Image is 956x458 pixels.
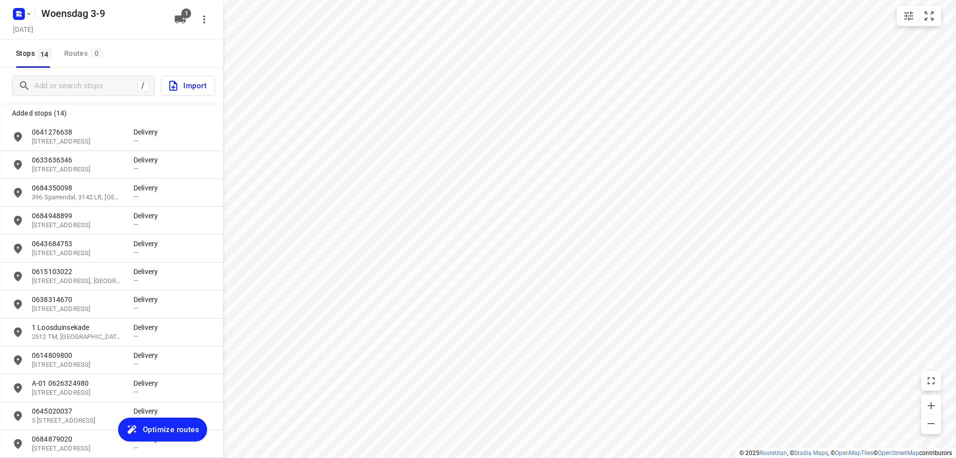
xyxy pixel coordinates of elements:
[133,165,138,172] span: —
[155,76,215,96] a: Import
[32,183,123,193] p: 0684350098
[32,322,123,332] p: 1 Loosduinsekade
[32,277,123,286] p: 15 Rozenlaan, 3202 KC, Spijkenisse, NL
[32,305,123,314] p: 32 Saturnuslaan, 3318 ES, Dordrecht, NL
[32,249,123,258] p: 350 Maartensdijklaan, 2541 XZ, Den Haag, NL
[133,295,163,305] p: Delivery
[32,444,123,454] p: 8 Hoogstraat, 3956 NB, Leersum, NL
[181,8,191,18] span: 1
[835,450,873,457] a: OpenMapTiles
[32,378,123,388] p: A-01 0626324980
[32,332,123,342] p: 2512 TM, [GEOGRAPHIC_DATA], [GEOGRAPHIC_DATA]
[133,193,138,200] span: —
[32,137,123,147] p: 150A Dorpsweg, 3083 LK, Rotterdam, NL
[32,360,123,370] p: [STREET_ADDRESS]
[133,239,163,249] p: Delivery
[170,9,190,29] button: 1
[32,165,123,174] p: 79B 2e Schansstraat, 3025 XM, Rotterdam, NL
[919,6,939,26] button: Fit zoom
[32,155,123,165] p: 0633636346
[143,423,199,436] span: Optimize routes
[899,6,919,26] button: Map settings
[32,416,123,426] p: 5 Klarinetstraat, 2287 BM, Rijswijk, NL
[32,211,123,221] p: 0684948899
[91,48,103,58] span: 0
[133,416,138,424] span: —
[64,47,106,60] div: Routes
[133,249,138,256] span: —
[133,305,138,312] span: —
[133,388,138,396] span: —
[34,78,137,94] input: Add or search stops
[133,277,138,284] span: —
[133,183,163,193] p: Delivery
[137,80,148,91] div: /
[133,267,163,277] p: Delivery
[133,444,138,452] span: —
[9,23,37,35] h5: [DATE]
[38,49,51,59] span: 14
[167,79,207,92] span: Import
[32,434,123,444] p: 0684879020
[12,107,211,119] p: Added stops (14)
[133,221,138,228] span: —
[32,295,123,305] p: 0638314670
[32,127,123,137] p: 0641276638
[133,406,163,416] p: Delivery
[133,350,163,360] p: Delivery
[32,193,123,202] p: 396 Sparrendal, 3142 LR, Maassluis, NL
[739,450,952,457] li: © 2025 , © , © © contributors
[32,267,123,277] p: 0615103022
[118,418,207,442] button: Optimize routes
[16,47,54,60] span: Stops
[133,137,138,145] span: —
[32,239,123,249] p: 0643684753
[32,221,123,230] p: 1 Rottumerplaat, 2809 SK, Gouda, NL
[897,6,941,26] div: small contained button group
[133,127,163,137] p: Delivery
[133,322,163,332] p: Delivery
[32,388,123,398] p: 234 Bas Jungeriusstraat, 3081 VS, Rotterdam, NL
[161,76,215,96] button: Import
[194,9,214,29] button: More
[32,406,123,416] p: 0645020037
[133,155,163,165] p: Delivery
[133,332,138,340] span: —
[878,450,919,457] a: OpenStreetMap
[759,450,787,457] a: Routetitan
[133,360,138,368] span: —
[794,450,828,457] a: Stadia Maps
[133,378,163,388] p: Delivery
[133,211,163,221] p: Delivery
[37,5,166,21] h5: Woensdag 3-9
[32,350,123,360] p: 0614809800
